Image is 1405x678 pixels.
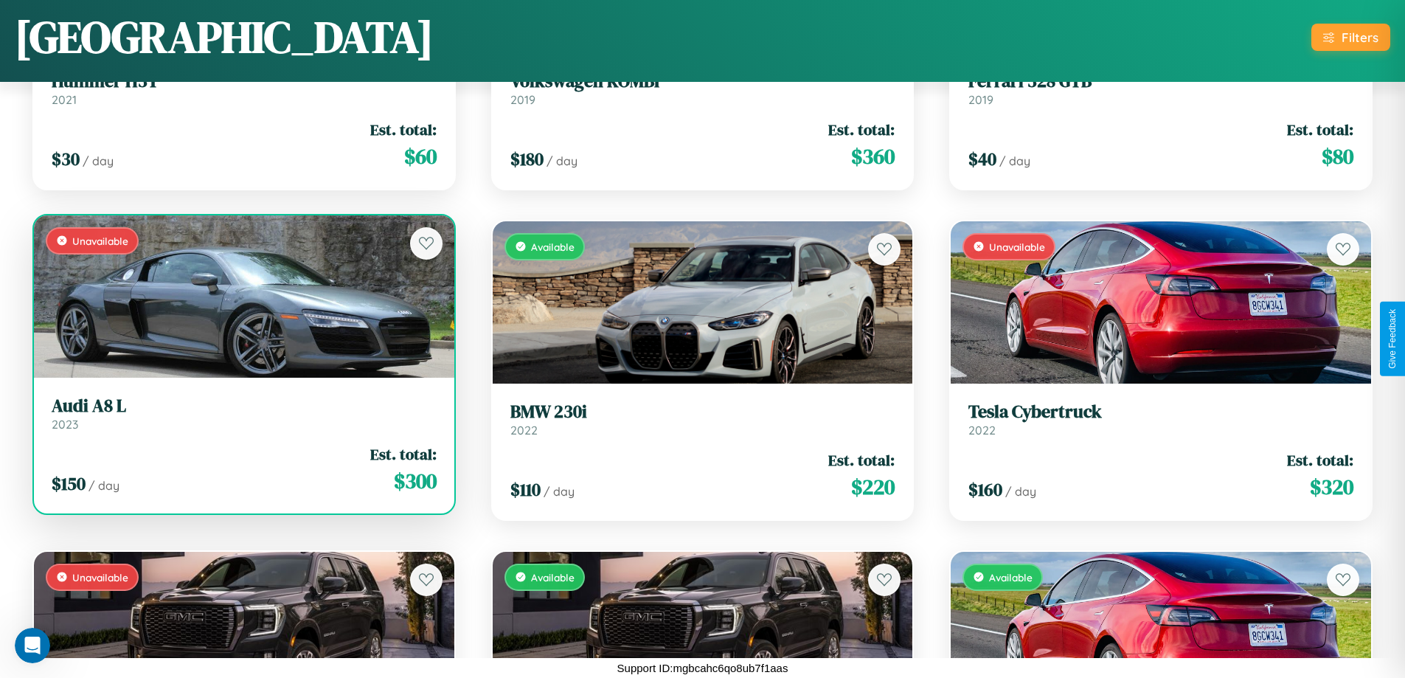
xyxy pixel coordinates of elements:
button: Filters [1311,24,1390,51]
iframe: Intercom live chat [15,628,50,663]
span: $ 320 [1310,472,1353,502]
span: Unavailable [72,571,128,584]
span: $ 150 [52,471,86,496]
span: 2019 [510,92,535,107]
span: $ 180 [510,147,544,171]
span: $ 40 [968,147,996,171]
a: Audi A8 L2023 [52,395,437,432]
span: $ 80 [1322,142,1353,171]
span: Est. total: [828,119,895,140]
span: $ 60 [404,142,437,171]
span: $ 360 [851,142,895,171]
span: / day [1005,484,1036,499]
a: Volkswagen KOMBI2019 [510,71,895,107]
a: Tesla Cybertruck2022 [968,401,1353,437]
h3: Hummer H3T [52,71,437,92]
span: / day [547,153,577,168]
span: 2022 [510,423,538,437]
span: Est. total: [370,119,437,140]
span: $ 160 [968,477,1002,502]
span: Unavailable [989,241,1045,253]
a: BMW 230i2022 [510,401,895,437]
span: Est. total: [828,449,895,471]
a: Hummer H3T2021 [52,71,437,107]
span: $ 220 [851,472,895,502]
h3: Tesla Cybertruck [968,401,1353,423]
span: Est. total: [370,443,437,465]
span: Available [531,571,575,584]
span: Est. total: [1287,119,1353,140]
span: $ 300 [394,466,437,496]
h3: Audi A8 L [52,395,437,417]
span: 2022 [968,423,996,437]
span: / day [83,153,114,168]
span: Available [531,241,575,253]
h3: BMW 230i [510,401,895,423]
span: 2023 [52,417,78,432]
span: 2019 [968,92,993,107]
h3: Volkswagen KOMBI [510,71,895,92]
span: / day [544,484,575,499]
span: $ 110 [510,477,541,502]
div: Give Feedback [1387,309,1398,369]
span: Unavailable [72,235,128,247]
span: Est. total: [1287,449,1353,471]
span: / day [999,153,1030,168]
span: Available [989,571,1033,584]
div: Filters [1342,30,1378,45]
a: Ferrari 328 GTB2019 [968,71,1353,107]
p: Support ID: mgbcahc6qo8ub7f1aas [617,658,788,678]
h3: Ferrari 328 GTB [968,71,1353,92]
span: / day [89,478,119,493]
span: $ 30 [52,147,80,171]
h1: [GEOGRAPHIC_DATA] [15,7,434,67]
span: 2021 [52,92,77,107]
